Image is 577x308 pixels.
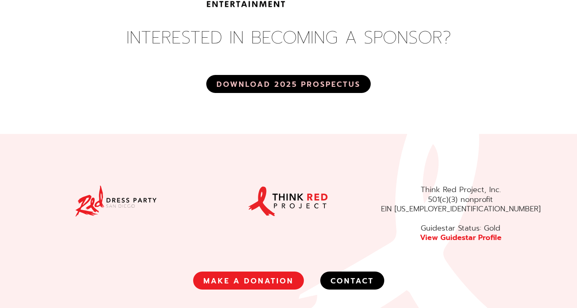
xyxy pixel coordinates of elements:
[206,75,371,93] a: DOWNLOAD 2025 PROSPECTUS
[420,232,502,243] a: View Guidestar Profile
[247,185,329,217] img: Think Red Project
[320,272,384,290] a: CONTACT
[34,27,543,49] div: INTERESTED IN BECOMING A SPONSOR?
[374,185,547,242] div: Think Red Project, Inc. 501(c)(3) nonprofit EIN [US_EMPLOYER_IDENTIFICATION_NUMBER] Guidestar Sta...
[193,272,304,290] a: MAKE A DONATION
